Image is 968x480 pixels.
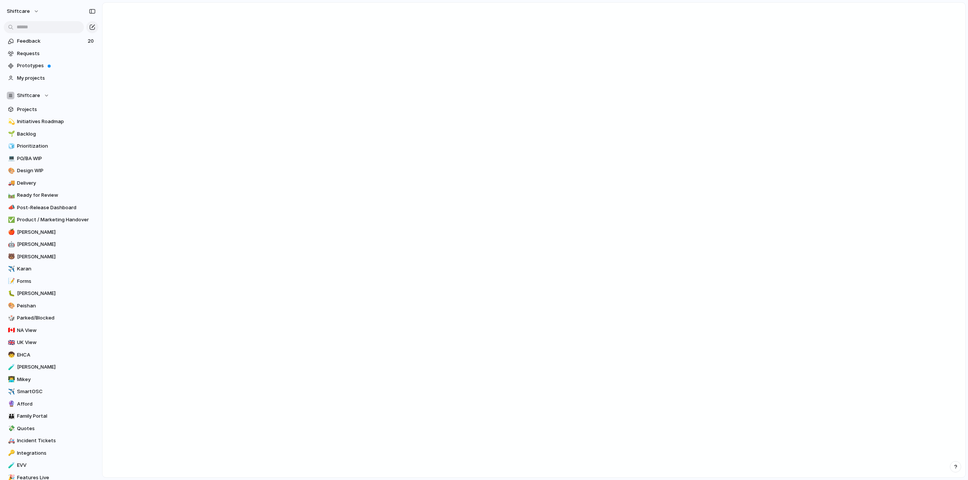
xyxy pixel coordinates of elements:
[8,412,13,421] div: 👪
[4,300,98,312] a: 🎨Peishan
[7,351,14,359] button: 🧒
[7,216,14,224] button: ✅
[17,376,96,383] span: Mikey
[7,278,14,285] button: 📝
[4,312,98,324] a: 🎲Parked/Blocked
[8,350,13,359] div: 🧒
[8,252,13,261] div: 🐻
[7,179,14,187] button: 🚚
[8,437,13,445] div: 🚑
[17,106,96,113] span: Projects
[8,167,13,175] div: 🎨
[7,376,14,383] button: 👨‍💻
[3,5,43,17] button: shiftcare
[4,190,98,201] a: 🛤️Ready for Review
[17,449,96,457] span: Integrations
[17,314,96,322] span: Parked/Blocked
[17,191,96,199] span: Ready for Review
[4,140,98,152] a: 🧊Prioritization
[4,251,98,262] a: 🐻[PERSON_NAME]
[17,130,96,138] span: Backlog
[8,179,13,187] div: 🚚
[4,202,98,213] a: 📣Post-Release Dashboard
[7,437,14,445] button: 🚑
[4,73,98,84] a: My projects
[4,48,98,59] a: Requests
[17,241,96,248] span: [PERSON_NAME]
[4,35,98,47] a: Feedback20
[4,153,98,164] a: 💻PO/BA WIP
[4,386,98,397] a: ✈️SmartOSC
[8,117,13,126] div: 💫
[4,349,98,361] a: 🧒EHCA
[7,339,14,346] button: 🇬🇧
[4,276,98,287] a: 📝Forms
[7,253,14,261] button: 🐻
[8,449,13,457] div: 🔑
[7,228,14,236] button: 🍎
[8,289,13,298] div: 🐛
[4,263,98,275] a: ✈️Karan
[17,351,96,359] span: EHCA
[8,424,13,433] div: 💸
[17,278,96,285] span: Forms
[8,203,13,212] div: 📣
[8,375,13,384] div: 👨‍💻
[7,412,14,420] button: 👪
[4,448,98,459] div: 🔑Integrations
[17,265,96,273] span: Karan
[4,128,98,140] a: 🌱Backlog
[7,265,14,273] button: ✈️
[8,130,13,138] div: 🌱
[4,214,98,225] a: ✅Product / Marketing Handover
[4,239,98,250] a: 🤖[PERSON_NAME]
[7,302,14,310] button: 🎨
[17,437,96,445] span: Incident Tickets
[17,400,96,408] span: Afford
[4,325,98,336] a: 🇨🇦NA View
[4,227,98,238] a: 🍎[PERSON_NAME]
[4,411,98,422] a: 👪Family Portal
[17,302,96,310] span: Peishan
[7,449,14,457] button: 🔑
[7,363,14,371] button: 🧪
[4,435,98,446] a: 🚑Incident Tickets
[7,241,14,248] button: 🤖
[7,8,30,15] span: shiftcare
[8,191,13,200] div: 🛤️
[17,388,96,395] span: SmartOSC
[4,337,98,348] a: 🇬🇧UK View
[17,363,96,371] span: [PERSON_NAME]
[4,165,98,176] div: 🎨Design WIP
[17,339,96,346] span: UK View
[17,118,96,125] span: Initiatives Roadmap
[8,216,13,224] div: ✅
[17,461,96,469] span: EVV
[17,37,85,45] span: Feedback
[4,361,98,373] a: 🧪[PERSON_NAME]
[4,104,98,115] a: Projects
[8,338,13,347] div: 🇬🇧
[8,142,13,151] div: 🧊
[8,154,13,163] div: 💻
[7,204,14,211] button: 📣
[4,177,98,189] a: 🚚Delivery
[4,460,98,471] a: 🧪EVV
[8,461,13,470] div: 🧪
[7,425,14,432] button: 💸
[7,314,14,322] button: 🎲
[17,290,96,297] span: [PERSON_NAME]
[17,228,96,236] span: [PERSON_NAME]
[88,37,95,45] span: 20
[8,363,13,372] div: 🧪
